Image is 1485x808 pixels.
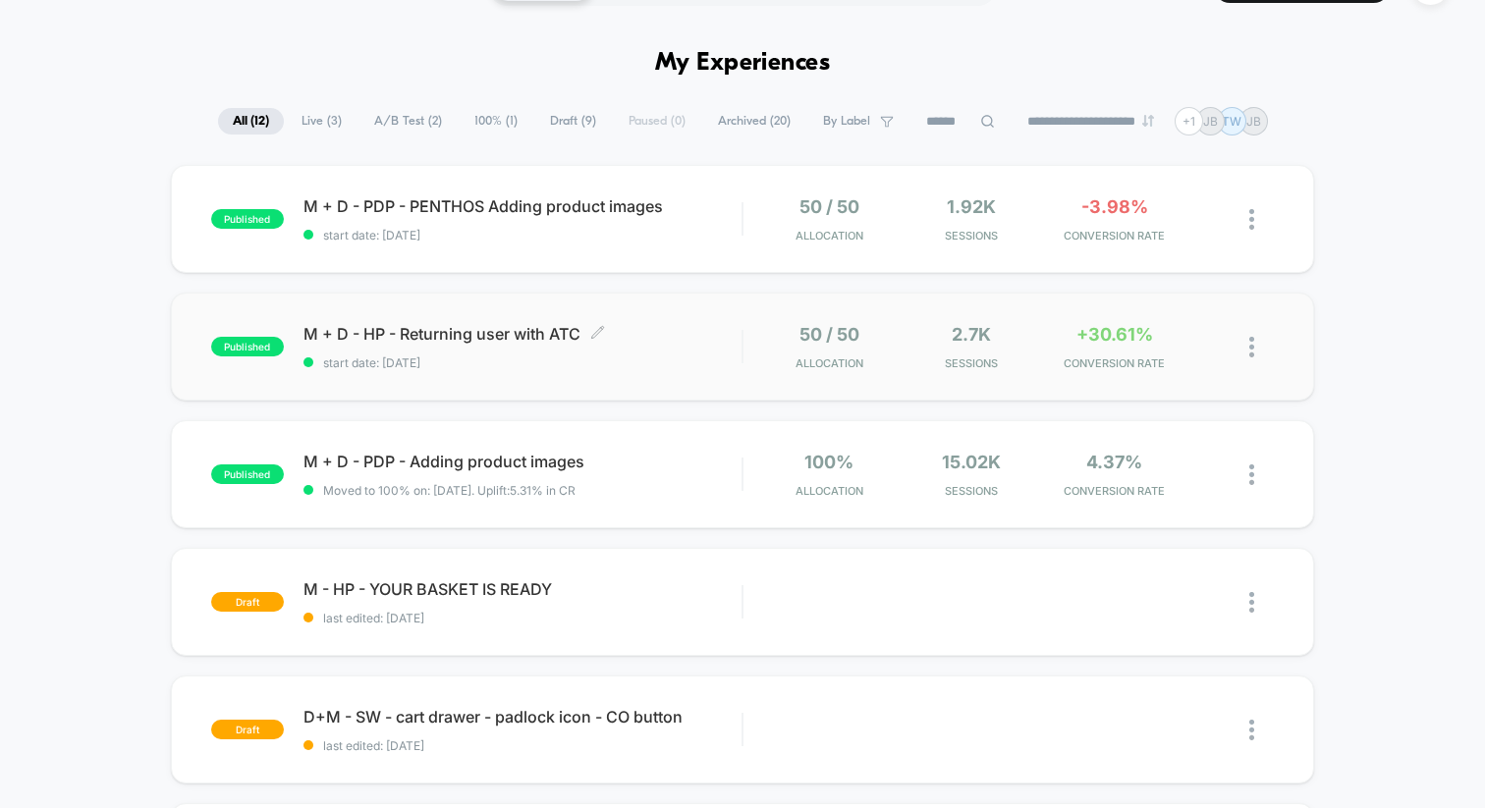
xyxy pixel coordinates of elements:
[211,592,284,612] span: draft
[1246,114,1261,129] p: JB
[1249,209,1254,230] img: close
[1249,337,1254,357] img: close
[1222,114,1241,129] p: TW
[906,484,1038,498] span: Sessions
[303,579,742,599] span: M - HP - YOUR BASKET IS READY
[799,324,859,345] span: 50 / 50
[211,337,284,356] span: published
[796,356,863,370] span: Allocation
[303,738,742,753] span: last edited: [DATE]
[460,108,532,135] span: 100% ( 1 )
[303,355,742,370] span: start date: [DATE]
[303,611,742,625] span: last edited: [DATE]
[655,49,831,78] h1: My Experiences
[1048,484,1181,498] span: CONVERSION RATE
[1175,107,1203,135] div: + 1
[1249,464,1254,485] img: close
[218,108,284,135] span: All ( 12 )
[359,108,457,135] span: A/B Test ( 2 )
[799,196,859,217] span: 50 / 50
[1081,196,1148,217] span: -3.98%
[947,196,996,217] span: 1.92k
[1249,720,1254,740] img: close
[303,324,742,344] span: M + D - HP - Returning user with ATC
[303,452,742,471] span: M + D - PDP - Adding product images
[1076,324,1153,345] span: +30.61%
[952,324,991,345] span: 2.7k
[796,484,863,498] span: Allocation
[906,229,1038,242] span: Sessions
[1249,592,1254,613] img: close
[535,108,611,135] span: Draft ( 9 )
[906,356,1038,370] span: Sessions
[287,108,357,135] span: Live ( 3 )
[804,452,853,472] span: 100%
[1048,356,1181,370] span: CONVERSION RATE
[303,196,742,216] span: M + D - PDP - PENTHOS Adding product images
[1086,452,1142,472] span: 4.37%
[211,720,284,739] span: draft
[703,108,805,135] span: Archived ( 20 )
[211,464,284,484] span: published
[303,228,742,242] span: start date: [DATE]
[1048,229,1181,242] span: CONVERSION RATE
[1203,114,1218,129] p: JB
[942,452,1001,472] span: 15.02k
[303,707,742,727] span: D+M - SW - cart drawer - padlock icon - CO button
[796,229,863,242] span: Allocation
[1142,115,1154,127] img: end
[823,114,870,129] span: By Label
[323,483,576,498] span: Moved to 100% on: [DATE] . Uplift: 5.31% in CR
[211,209,284,229] span: published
